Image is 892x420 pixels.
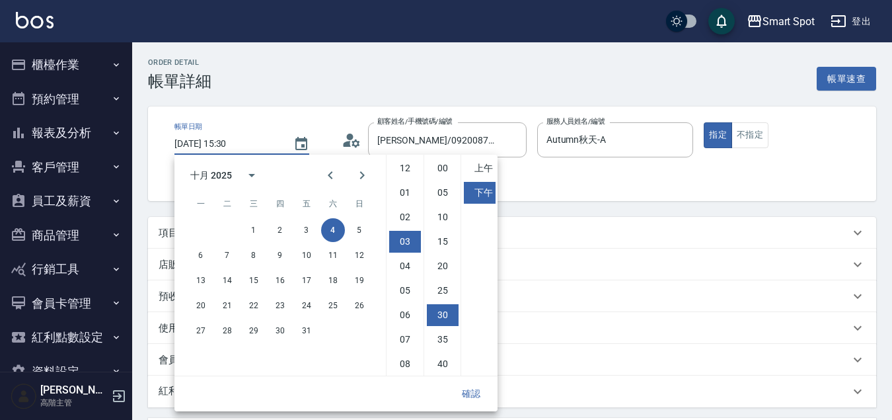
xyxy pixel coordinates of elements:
[148,58,211,67] h2: Order detail
[242,190,266,217] span: 星期三
[242,294,266,317] button: 22
[348,218,371,242] button: 5
[427,329,459,351] li: 35 minutes
[189,243,213,267] button: 6
[377,116,453,126] label: 顧客姓名/手機號碼/編號
[348,294,371,317] button: 26
[5,320,127,355] button: 紅利點數設定
[5,286,127,321] button: 會員卡管理
[295,269,318,292] button: 17
[704,122,732,148] button: 指定
[215,294,239,317] button: 21
[546,116,605,126] label: 服務人員姓名/編號
[321,243,345,267] button: 11
[189,319,213,343] button: 27
[321,190,345,217] span: 星期六
[450,382,492,406] button: 確認
[159,226,198,240] p: 項目消費
[148,312,876,344] div: 使用預收卡編輯訂單不得編輯預收卡使用
[389,182,421,204] li: 1 hours
[268,218,292,242] button: 2
[40,384,108,397] h5: [PERSON_NAME]
[215,243,239,267] button: 7
[387,155,424,376] ul: Select hours
[159,258,198,272] p: 店販銷售
[5,116,127,150] button: 報表及分析
[174,122,202,132] label: 帳單日期
[5,355,127,389] button: 資料設定
[348,190,371,217] span: 星期日
[16,12,54,28] img: Logo
[427,182,459,204] li: 5 minutes
[189,294,213,317] button: 20
[762,13,815,30] div: Smart Spot
[268,319,292,343] button: 30
[148,344,876,376] div: 會員卡銷售
[321,269,345,292] button: 18
[159,384,237,399] p: 紅利點數
[40,397,108,409] p: 高階主管
[295,243,318,267] button: 10
[427,231,459,253] li: 15 minutes
[427,206,459,228] li: 10 minutes
[268,190,292,217] span: 星期四
[295,218,318,242] button: 3
[424,155,461,376] ul: Select minutes
[825,9,876,34] button: 登出
[817,67,876,91] button: 帳單速查
[159,321,208,335] p: 使用預收卡
[427,157,459,179] li: 0 minutes
[348,243,371,267] button: 12
[321,294,345,317] button: 25
[148,249,876,280] div: 店販銷售
[5,48,127,82] button: 櫃檯作業
[215,190,239,217] span: 星期二
[189,190,213,217] span: 星期一
[461,155,498,376] ul: Select meridiem
[215,319,239,343] button: 28
[148,280,876,312] div: 預收卡販賣
[148,376,876,407] div: 紅利點數剩餘點數: 0
[346,159,378,191] button: Next month
[242,319,266,343] button: 29
[5,218,127,253] button: 商品管理
[389,304,421,326] li: 6 hours
[295,294,318,317] button: 24
[315,159,346,191] button: Previous month
[348,269,371,292] button: 19
[242,269,266,292] button: 15
[5,252,127,286] button: 行銷工具
[427,280,459,302] li: 25 minutes
[389,353,421,375] li: 8 hours
[268,269,292,292] button: 16
[148,217,876,249] div: 項目消費
[236,159,268,191] button: calendar view is open, switch to year view
[148,72,211,91] h3: 帳單詳細
[427,255,459,277] li: 20 minutes
[295,319,318,343] button: 31
[242,218,266,242] button: 1
[159,290,208,304] p: 預收卡販賣
[731,122,768,148] button: 不指定
[321,218,345,242] button: 4
[389,329,421,351] li: 7 hours
[268,294,292,317] button: 23
[464,157,496,179] li: 上午
[741,8,821,35] button: Smart Spot
[174,133,280,155] input: YYYY/MM/DD hh:mm
[5,184,127,218] button: 員工及薪資
[11,383,37,409] img: Person
[464,182,496,204] li: 下午
[389,157,421,179] li: 12 hours
[215,269,239,292] button: 14
[389,280,421,302] li: 5 hours
[268,243,292,267] button: 9
[285,128,317,160] button: Choose date, selected date is 2025-10-04
[708,8,735,34] button: save
[389,231,421,253] li: 3 hours
[242,243,266,267] button: 8
[190,169,232,183] div: 十月 2025
[427,304,459,326] li: 30 minutes
[427,353,459,375] li: 40 minutes
[389,206,421,228] li: 2 hours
